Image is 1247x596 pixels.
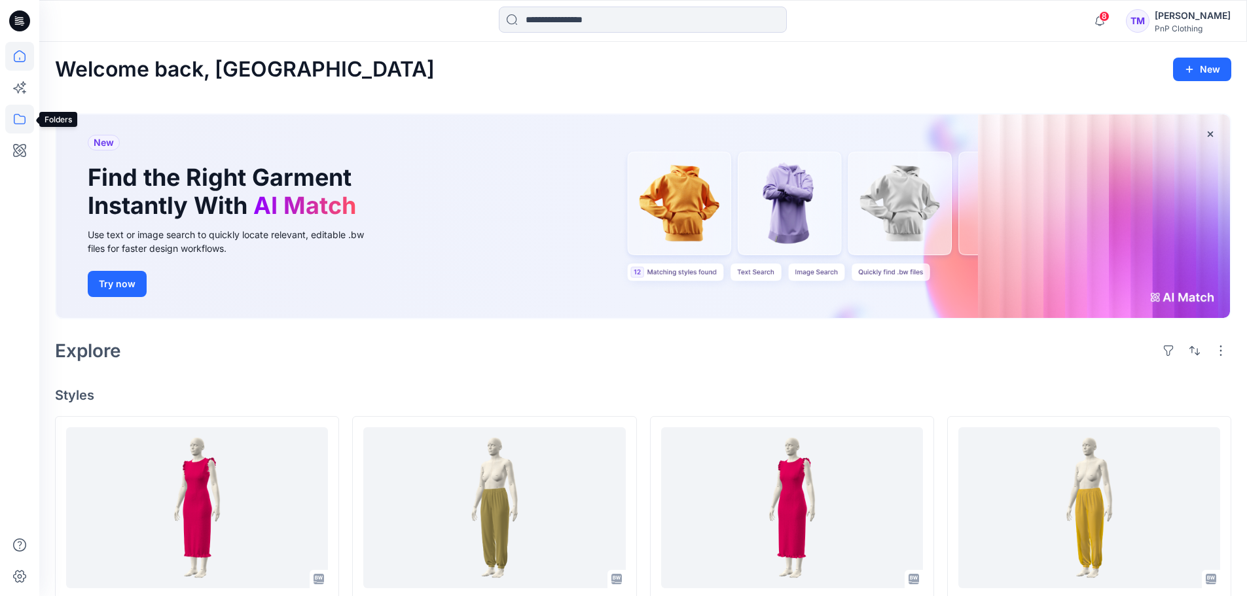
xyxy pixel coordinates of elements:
h2: Welcome back, [GEOGRAPHIC_DATA] [55,58,435,82]
h4: Styles [55,387,1231,403]
h1: Find the Right Garment Instantly With [88,164,363,220]
h2: Explore [55,340,121,361]
button: New [1173,58,1231,81]
span: 8 [1099,11,1110,22]
div: PnP Clothing [1155,24,1231,33]
button: Try now [88,271,147,297]
span: New [94,135,114,150]
a: 1st fit_PNP1400 Dress_29.09.25 [661,427,923,589]
div: TM [1126,9,1149,33]
a: 1st fit_PNP11459_Cuffed trouser_07.25 [958,427,1220,589]
a: 2nd Fit_PNP1400_Dress_30.09.25 [66,427,328,589]
div: Use text or image search to quickly locate relevant, editable .bw files for faster design workflows. [88,228,382,255]
div: [PERSON_NAME] [1155,8,1231,24]
a: 2nd fit_PNP11459_Cuffed trouser_ 08.25 [363,427,625,589]
span: AI Match [253,191,356,220]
